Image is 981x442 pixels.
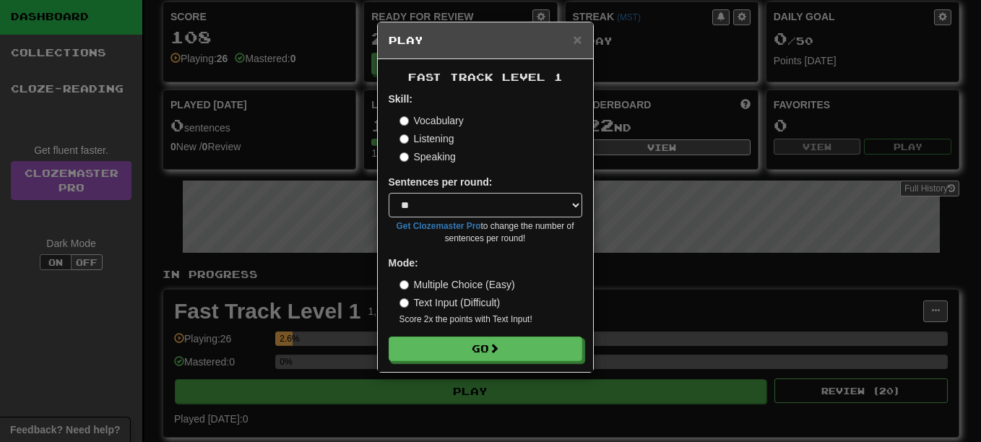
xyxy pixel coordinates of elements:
button: Go [389,337,582,361]
small: Score 2x the points with Text Input ! [399,313,582,326]
small: to change the number of sentences per round! [389,220,582,245]
input: Speaking [399,152,409,162]
strong: Skill: [389,93,412,105]
input: Text Input (Difficult) [399,298,409,308]
input: Multiple Choice (Easy) [399,280,409,290]
label: Speaking [399,149,456,164]
label: Text Input (Difficult) [399,295,501,310]
button: Close [573,32,582,47]
a: Get Clozemaster Pro [397,221,481,231]
span: × [573,31,582,48]
input: Listening [399,134,409,144]
label: Listening [399,131,454,146]
h5: Play [389,33,582,48]
label: Multiple Choice (Easy) [399,277,515,292]
input: Vocabulary [399,116,409,126]
label: Sentences per round: [389,175,493,189]
span: Fast Track Level 1 [408,71,563,83]
label: Vocabulary [399,113,464,128]
strong: Mode: [389,257,418,269]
